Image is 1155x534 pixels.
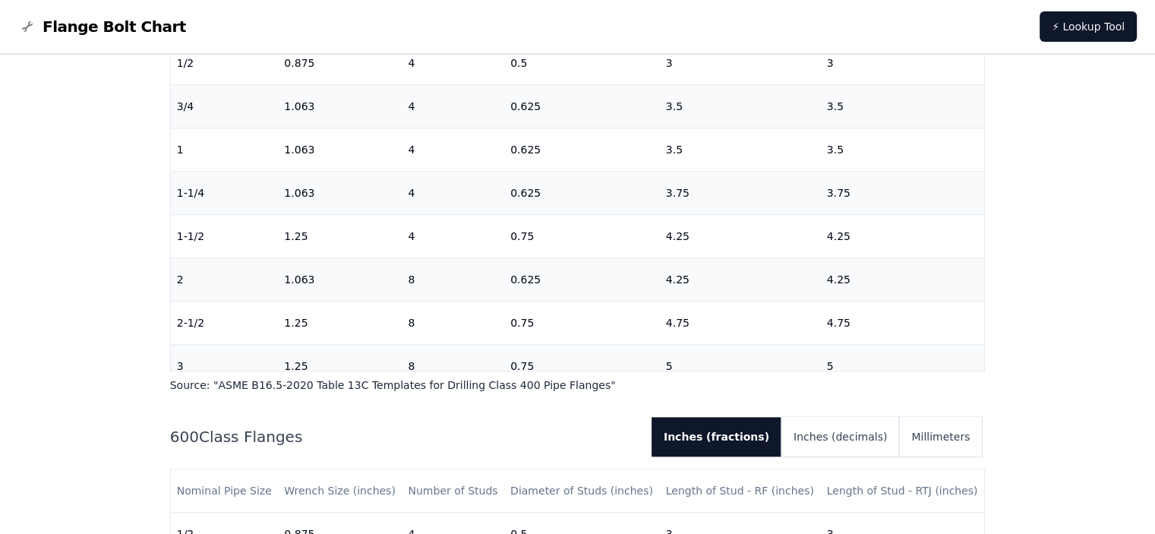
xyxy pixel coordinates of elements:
[504,258,660,302] td: 0.625
[171,258,279,302] td: 2
[170,426,639,447] h2: 600 Class Flanges
[402,302,504,345] td: 8
[402,128,504,172] td: 4
[171,345,279,388] td: 3
[278,85,402,128] td: 1.063
[660,128,821,172] td: 3.5
[821,345,985,388] td: 5
[278,215,402,258] td: 1.25
[660,469,821,513] th: Length of Stud - RF (inches)
[660,258,821,302] td: 4.25
[660,42,821,85] td: 3
[1040,11,1137,42] a: ⚡ Lookup Tool
[660,85,821,128] td: 3.5
[171,302,279,345] td: 2-1/2
[504,469,660,513] th: Diameter of Studs (inches)
[171,42,279,85] td: 1/2
[278,172,402,215] td: 1.063
[278,302,402,345] td: 1.25
[171,85,279,128] td: 3/4
[821,258,985,302] td: 4.25
[402,345,504,388] td: 8
[171,215,279,258] td: 1-1/2
[18,16,186,37] a: Flange Bolt Chart LogoFlange Bolt Chart
[171,469,279,513] th: Nominal Pipe Size
[402,258,504,302] td: 8
[899,417,982,457] button: Millimeters
[504,345,660,388] td: 0.75
[402,215,504,258] td: 4
[402,42,504,85] td: 4
[171,172,279,215] td: 1-1/4
[278,258,402,302] td: 1.063
[821,85,985,128] td: 3.5
[278,128,402,172] td: 1.063
[821,215,985,258] td: 4.25
[504,128,660,172] td: 0.625
[821,172,985,215] td: 3.75
[278,42,402,85] td: 0.875
[170,378,986,393] p: Source: " ASME B16.5-2020 Table 13C Templates for Drilling Class 400 Pipe Flanges "
[278,469,402,513] th: Wrench Size (inches)
[278,345,402,388] td: 1.25
[504,302,660,345] td: 0.75
[660,215,821,258] td: 4.25
[504,215,660,258] td: 0.75
[660,345,821,388] td: 5
[18,17,36,36] img: Flange Bolt Chart Logo
[504,42,660,85] td: 0.5
[821,469,985,513] th: Length of Stud - RTJ (inches)
[821,302,985,345] td: 4.75
[821,128,985,172] td: 3.5
[781,417,899,457] button: Inches (decimals)
[652,417,781,457] button: Inches (fractions)
[402,85,504,128] td: 4
[504,172,660,215] td: 0.625
[171,128,279,172] td: 1
[43,16,186,37] span: Flange Bolt Chart
[402,172,504,215] td: 4
[660,302,821,345] td: 4.75
[660,172,821,215] td: 3.75
[821,42,985,85] td: 3
[402,469,504,513] th: Number of Studs
[504,85,660,128] td: 0.625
